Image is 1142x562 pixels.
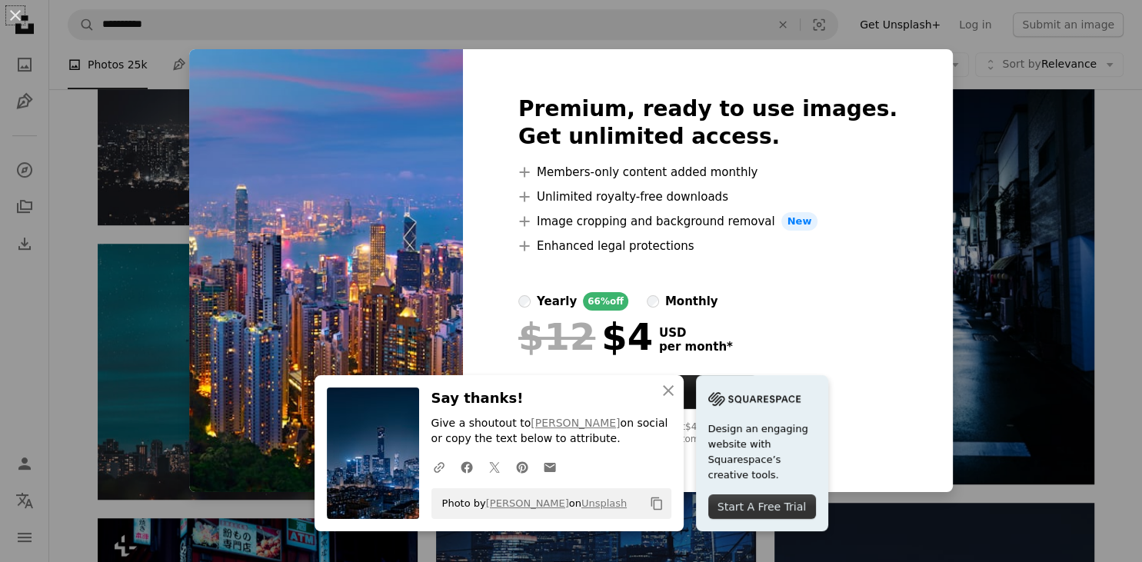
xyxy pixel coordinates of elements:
p: Give a shoutout to on social or copy the text below to attribute. [431,416,671,447]
li: Image cropping and background removal [518,212,897,231]
div: $4 [518,317,653,357]
a: Design an engaging website with Squarespace’s creative tools.Start A Free Trial [696,375,828,531]
span: New [781,212,818,231]
span: Design an engaging website with Squarespace’s creative tools. [708,421,816,483]
a: Share on Twitter [481,451,508,482]
input: monthly [647,295,659,308]
h3: Say thanks! [431,387,671,410]
img: premium_photo-1661908853318-893732a14e42 [189,49,463,492]
img: file-1705255347840-230a6ab5bca9image [708,387,801,411]
div: 66% off [583,292,628,311]
li: Members-only content added monthly [518,163,897,181]
input: yearly66%off [518,295,531,308]
div: monthly [665,292,718,311]
span: per month * [659,340,733,354]
span: $12 [518,317,595,357]
div: yearly [537,292,577,311]
li: Unlimited royalty-free downloads [518,188,897,206]
span: USD [659,326,733,340]
span: Photo by on [434,491,628,516]
a: Share on Facebook [453,451,481,482]
a: [PERSON_NAME] [486,497,569,509]
a: Unsplash [581,497,627,509]
a: Share over email [536,451,564,482]
div: Start A Free Trial [708,494,816,519]
li: Enhanced legal protections [518,237,897,255]
h2: Premium, ready to use images. Get unlimited access. [518,95,897,151]
a: Share on Pinterest [508,451,536,482]
button: Copy to clipboard [644,491,670,517]
a: [PERSON_NAME] [531,417,620,429]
